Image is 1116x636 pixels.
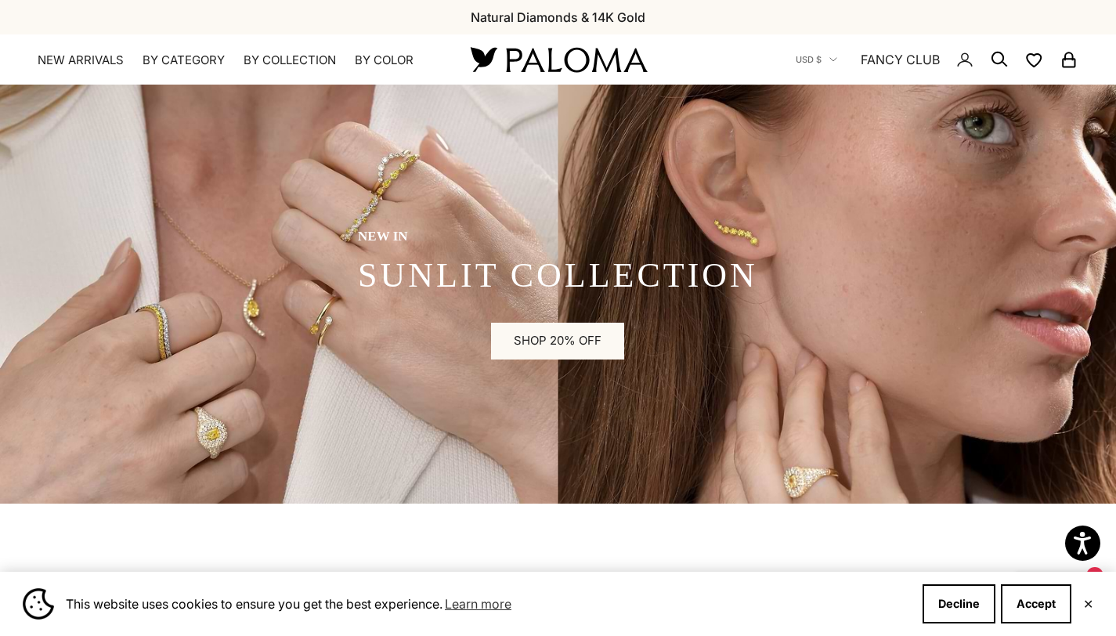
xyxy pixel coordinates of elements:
[38,52,433,68] nav: Primary navigation
[143,52,225,68] summary: By Category
[355,52,414,68] summary: By Color
[66,592,910,616] span: This website uses cookies to ensure you get the best experience.
[23,588,54,620] img: Cookie banner
[244,52,336,68] summary: By Collection
[491,323,624,360] a: SHOP 20% OFF
[796,52,837,67] button: USD $
[1083,599,1093,609] button: Close
[471,7,645,27] p: Natural Diamonds & 14K Gold
[923,584,995,623] button: Decline
[358,229,758,244] p: new in
[796,52,822,67] span: USD $
[358,260,758,291] p: sunlit collection
[442,592,514,616] a: Learn more
[796,34,1078,85] nav: Secondary navigation
[861,49,940,70] a: FANCY CLUB
[38,52,124,68] a: NEW ARRIVALS
[1001,584,1071,623] button: Accept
